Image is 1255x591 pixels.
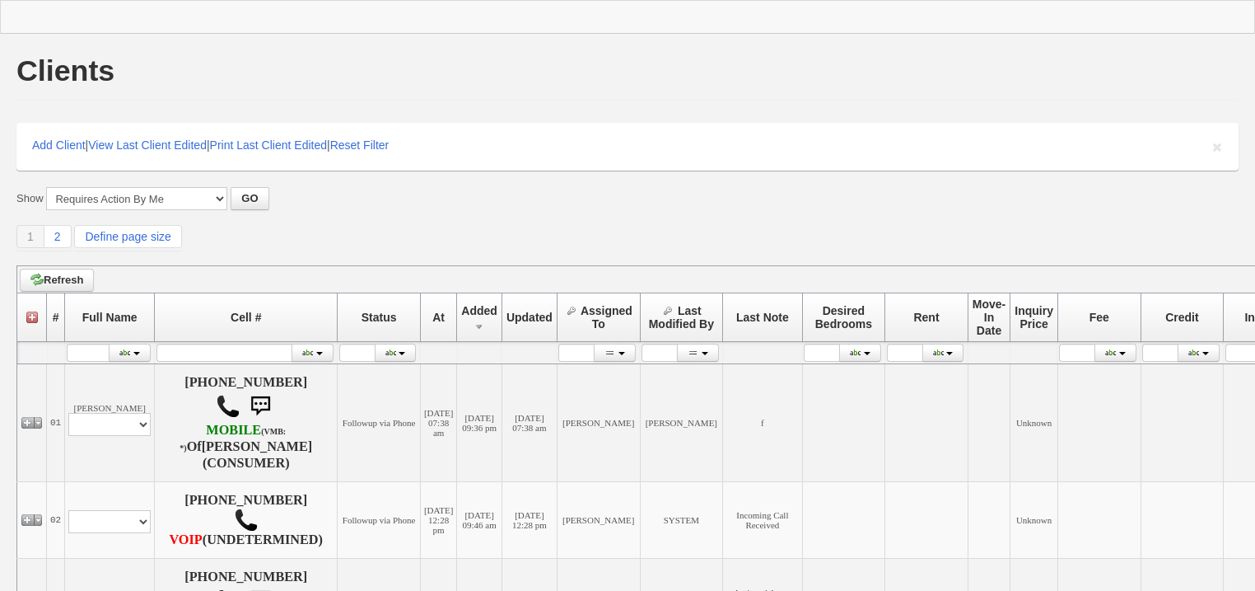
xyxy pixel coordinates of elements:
[16,123,1239,171] div: | | |
[338,364,421,482] td: Followup via Phone
[506,311,553,324] span: Updated
[47,482,65,559] td: 02
[82,311,138,324] span: Full Name
[47,364,65,482] td: 01
[20,269,94,292] a: Refresh
[234,508,259,532] img: call.png
[65,364,155,482] td: [PERSON_NAME]
[736,311,789,324] span: Last Note
[158,493,334,547] h4: [PHONE_NUMBER] (UNDETERMINED)
[723,482,802,559] td: Incoming Call Received
[1010,364,1058,482] td: Unknown
[432,311,445,324] span: At
[16,191,44,206] label: Show
[457,364,502,482] td: [DATE] 09:36 pm
[244,390,277,423] img: sms.png
[557,482,640,559] td: [PERSON_NAME]
[16,225,44,248] a: 1
[330,138,390,152] a: Reset Filter
[420,364,456,482] td: [DATE] 07:38 am
[338,482,421,559] td: Followup via Phone
[1165,311,1198,324] span: Credit
[210,138,327,152] a: Print Last Client Edited
[723,364,802,482] td: f
[47,293,65,342] th: #
[557,364,640,482] td: [PERSON_NAME]
[202,439,313,454] b: [PERSON_NAME]
[169,532,202,547] font: VOIP
[216,394,240,419] img: call.png
[502,482,557,559] td: [DATE] 12:28 pm
[169,532,202,547] b: TextNow - 360 Networks - SVR
[461,304,497,317] span: Added
[973,298,1005,337] span: Move-In Date
[74,225,181,248] a: Define page size
[457,482,502,559] td: [DATE] 09:46 am
[649,304,714,331] span: Last Modified By
[231,311,261,324] span: Cell #
[362,311,397,324] span: Status
[420,482,456,559] td: [DATE] 12:28 pm
[1015,304,1053,331] span: Inquiry Price
[640,482,723,559] td: SYSTEM
[16,56,114,86] h1: Clients
[88,138,207,152] a: View Last Client Edited
[231,187,268,210] button: GO
[206,423,261,438] font: MOBILE
[180,423,286,454] b: Verizon Wireless
[1089,311,1109,324] span: Fee
[640,364,723,482] td: [PERSON_NAME]
[913,311,939,324] span: Rent
[502,364,557,482] td: [DATE] 07:38 am
[44,225,72,248] a: 2
[1010,482,1058,559] td: Unknown
[815,304,872,331] span: Desired Bedrooms
[32,138,86,152] a: Add Client
[158,375,334,471] h4: [PHONE_NUMBER] Of (CONSUMER)
[581,304,632,331] span: Assigned To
